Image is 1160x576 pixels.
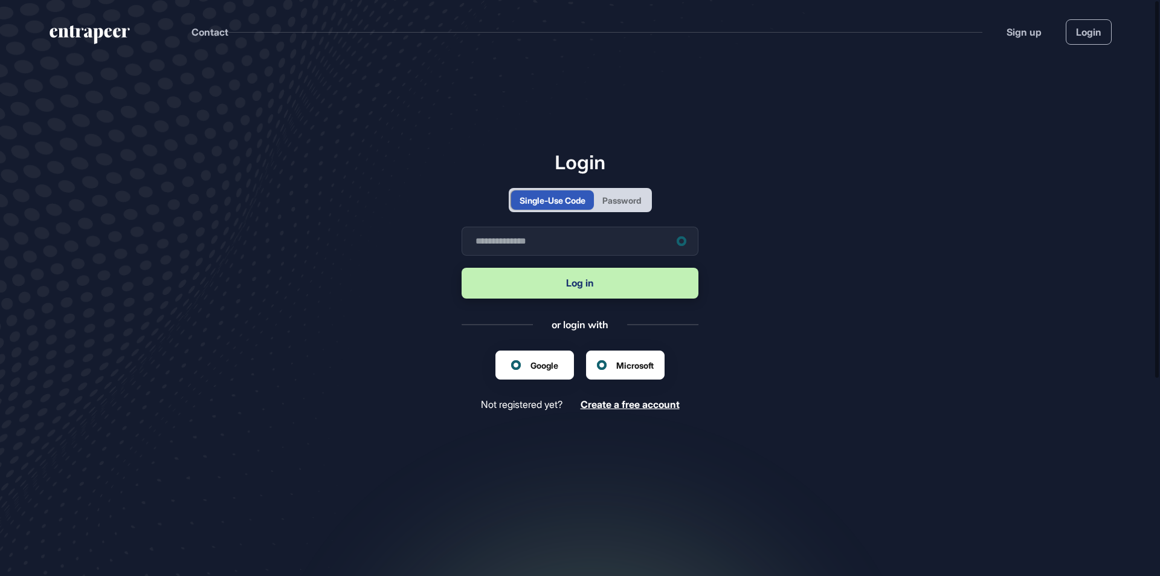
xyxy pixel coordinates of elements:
a: Login [1066,19,1112,45]
a: Sign up [1007,25,1042,39]
span: Create a free account [581,398,680,410]
button: Log in [462,268,698,299]
h1: Login [462,150,698,173]
div: Single-Use Code [520,194,585,207]
a: Create a free account [581,399,680,410]
a: entrapeer-logo [48,25,131,48]
div: or login with [552,318,608,331]
div: Password [602,194,641,207]
button: Contact [192,24,228,40]
span: Microsoft [616,359,654,372]
span: Not registered yet? [481,399,562,410]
